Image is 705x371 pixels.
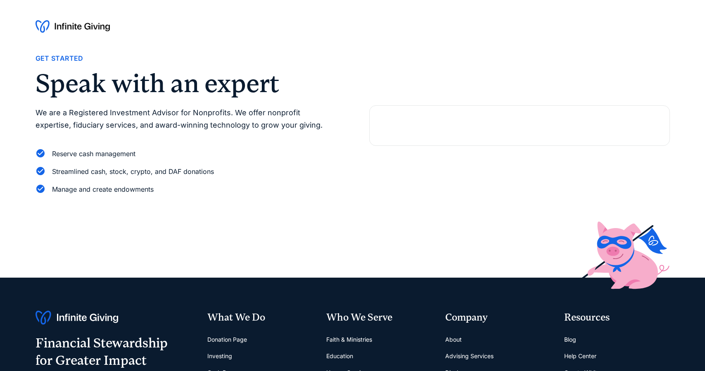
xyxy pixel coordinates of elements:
[564,348,596,364] a: Help Center
[36,107,336,132] p: We are a Registered Investment Advisor for Nonprofits. We offer nonprofit expertise, fiduciary se...
[326,331,372,348] a: Faith & Ministries
[52,184,154,195] div: Manage and create endowments
[445,348,494,364] a: Advising Services
[36,335,168,369] div: Financial Stewardship for Greater Impact
[207,311,313,325] div: What We Do
[564,311,670,325] div: Resources
[52,166,214,177] div: Streamlined cash, stock, crypto, and DAF donations
[52,148,135,159] div: Reserve cash management
[445,311,551,325] div: Company
[36,71,336,96] h2: Speak with an expert
[326,348,353,364] a: Education
[326,311,432,325] div: Who We Serve
[207,348,232,364] a: Investing
[445,331,462,348] a: About
[564,331,576,348] a: Blog
[36,53,83,64] div: Get Started
[207,331,247,348] a: Donation Page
